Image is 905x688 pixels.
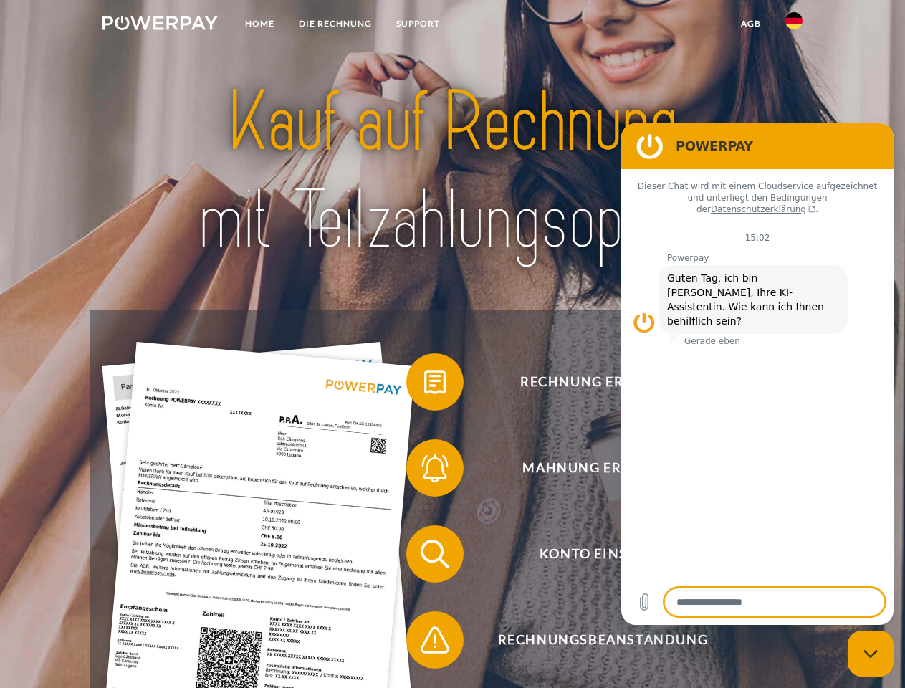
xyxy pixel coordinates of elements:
button: Konto einsehen [406,525,779,583]
a: SUPPORT [384,11,452,37]
span: Mahnung erhalten? [427,439,778,497]
span: Rechnung erhalten? [427,353,778,411]
span: Konto einsehen [427,525,778,583]
button: Rechnung erhalten? [406,353,779,411]
iframe: Schaltfläche zum Öffnen des Messaging-Fensters; Konversation läuft [848,631,894,677]
a: agb [729,11,773,37]
button: Mahnung erhalten? [406,439,779,497]
img: de [785,12,803,29]
a: Home [233,11,287,37]
img: qb_bell.svg [417,450,453,486]
button: Rechnungsbeanstandung [406,611,779,669]
a: DIE RECHNUNG [287,11,384,37]
img: logo-powerpay-white.svg [102,16,218,30]
span: Rechnungsbeanstandung [427,611,778,669]
img: qb_search.svg [417,536,453,572]
iframe: Messaging-Fenster [621,123,894,625]
img: qb_bill.svg [417,364,453,400]
img: qb_warning.svg [417,622,453,658]
img: title-powerpay_de.svg [137,69,768,274]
